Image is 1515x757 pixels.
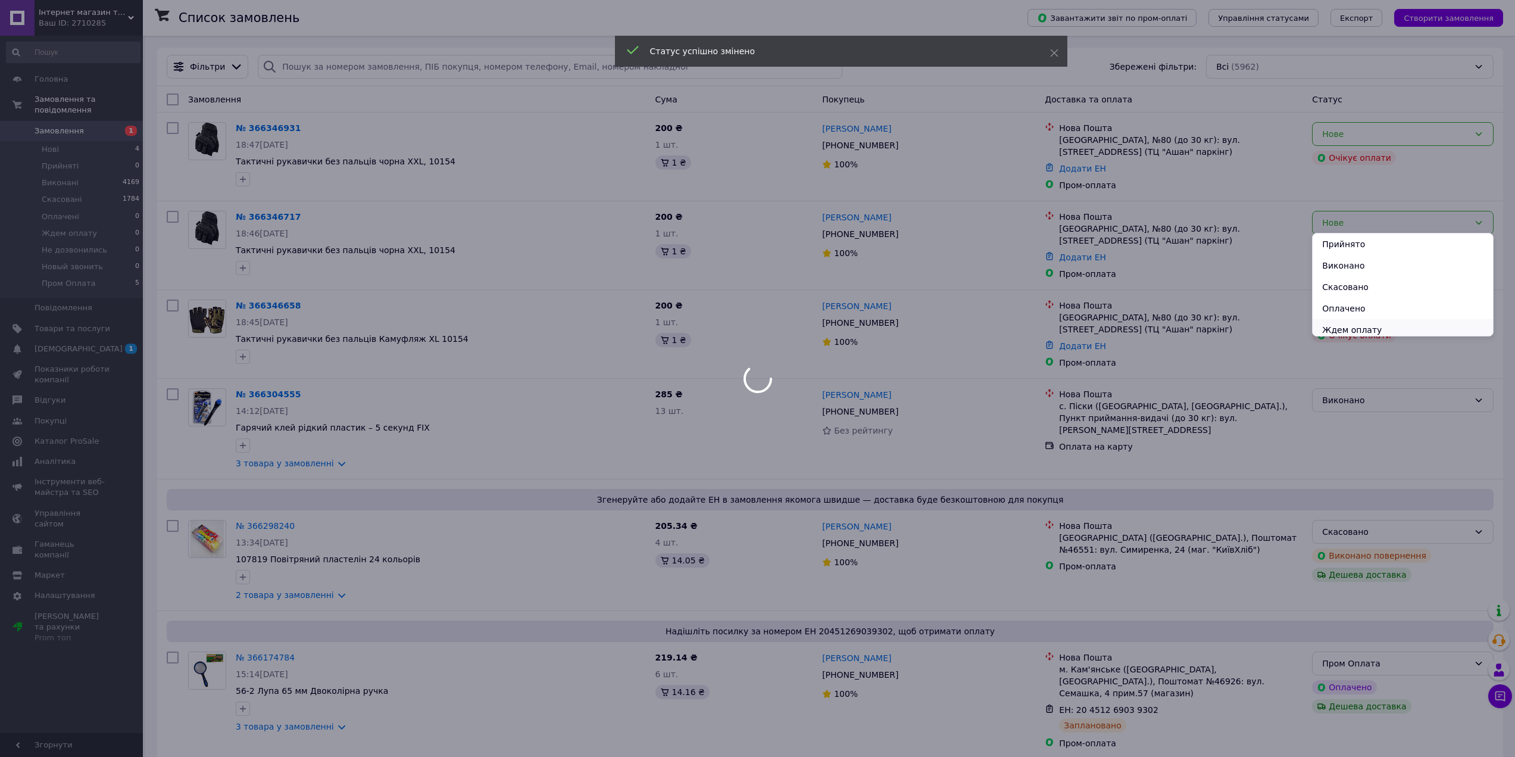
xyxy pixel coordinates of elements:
li: Скасовано [1313,276,1493,298]
li: Оплачено [1313,298,1493,319]
li: Ждем оплату [1313,319,1493,341]
li: Виконано [1313,255,1493,276]
div: Статус успішно змінено [650,45,1020,57]
li: Прийнято [1313,233,1493,255]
